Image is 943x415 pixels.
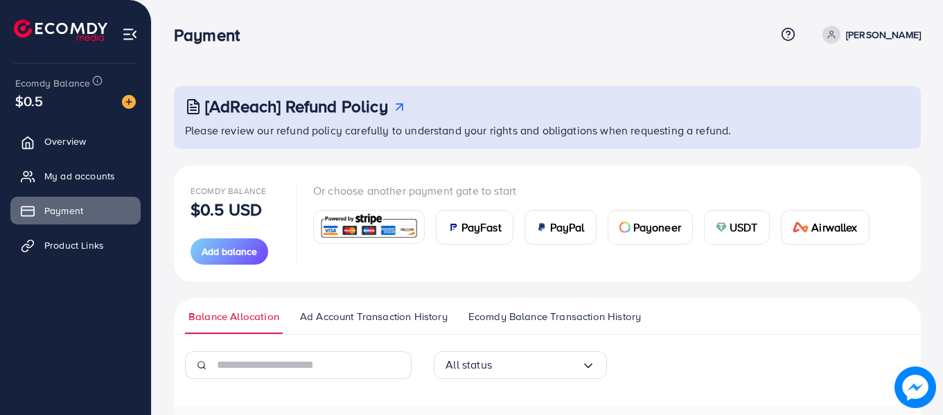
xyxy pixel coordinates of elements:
[122,26,138,42] img: menu
[14,19,107,41] img: logo
[716,222,727,233] img: card
[633,219,681,236] span: Payoneer
[492,354,581,376] input: Search for option
[446,354,492,376] span: All status
[730,219,758,236] span: USDT
[318,212,420,242] img: card
[781,210,870,245] a: cardAirwallex
[44,134,86,148] span: Overview
[550,219,585,236] span: PayPal
[846,26,921,43] p: [PERSON_NAME]
[10,127,141,155] a: Overview
[44,169,115,183] span: My ad accounts
[436,210,513,245] a: cardPayFast
[313,182,881,199] p: Or choose another payment gate to start
[174,25,251,45] h3: Payment
[188,309,279,324] span: Balance Allocation
[10,197,141,224] a: Payment
[205,96,388,116] h3: [AdReach] Refund Policy
[191,238,268,265] button: Add balance
[313,210,425,244] a: card
[525,210,597,245] a: cardPayPal
[817,26,921,44] a: [PERSON_NAME]
[10,162,141,190] a: My ad accounts
[44,204,83,218] span: Payment
[191,185,266,197] span: Ecomdy Balance
[191,201,262,218] p: $0.5 USD
[461,219,502,236] span: PayFast
[122,95,136,109] img: image
[468,309,641,324] span: Ecomdy Balance Transaction History
[448,222,459,233] img: card
[44,238,104,252] span: Product Links
[894,367,936,408] img: image
[608,210,693,245] a: cardPayoneer
[10,231,141,259] a: Product Links
[15,76,90,90] span: Ecomdy Balance
[185,122,913,139] p: Please review our refund policy carefully to understand your rights and obligations when requesti...
[434,351,607,379] div: Search for option
[300,309,448,324] span: Ad Account Transaction History
[704,210,770,245] a: cardUSDT
[202,245,257,258] span: Add balance
[619,222,631,233] img: card
[15,91,44,111] span: $0.5
[536,222,547,233] img: card
[811,219,857,236] span: Airwallex
[793,222,809,233] img: card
